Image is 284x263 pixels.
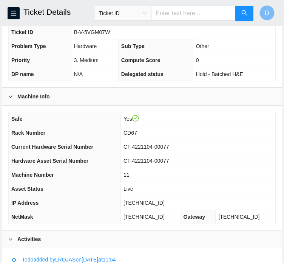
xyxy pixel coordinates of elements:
span: IP Address [11,200,39,206]
span: Hardware Asset Serial Number [11,158,88,164]
span: right [8,94,13,99]
span: Rack Number [11,130,45,136]
span: 0 [196,57,199,63]
span: NetMask [11,214,33,220]
span: CT-4221104-00077 [123,144,169,150]
span: search [241,10,247,17]
button: D [259,5,275,20]
span: DP name [11,71,34,77]
span: 3. Medium [74,57,99,63]
span: Machine Number [11,172,54,178]
span: CT-4221104-00077 [123,158,169,164]
span: right [8,237,13,241]
span: 11 [123,172,130,178]
span: Problem Type [11,43,46,49]
span: Gateway [184,214,205,220]
span: D [265,8,269,18]
div: Activities [2,230,282,248]
span: CD67 [123,130,137,136]
span: B-V-5VGM07W [74,29,110,35]
span: check-circle [132,115,139,122]
span: Ticket ID [99,8,147,19]
span: Asset Status [11,186,43,192]
button: menu [8,7,20,19]
b: Machine Info [17,92,50,101]
span: Ticket ID [11,29,33,35]
b: Activities [17,235,41,243]
span: menu [8,10,19,16]
span: Sub Type [121,43,145,49]
span: N/A [74,71,83,77]
div: Machine Info [2,88,282,105]
span: Hardware [74,43,97,49]
span: Other [196,43,209,49]
button: search [235,6,253,21]
input: Enter text here... [151,6,236,21]
span: Hold - Batched H&E [196,71,243,77]
span: Safe [11,116,23,122]
span: Compute Score [121,57,160,63]
span: [TECHNICAL_ID] [218,214,259,220]
span: Live [123,186,133,192]
span: Priority [11,57,30,63]
span: [TECHNICAL_ID] [123,200,165,206]
span: [TECHNICAL_ID] [123,214,165,220]
span: Current Hardware Serial Number [11,144,93,150]
span: Yes [123,116,139,122]
span: Delegated status [121,71,164,77]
